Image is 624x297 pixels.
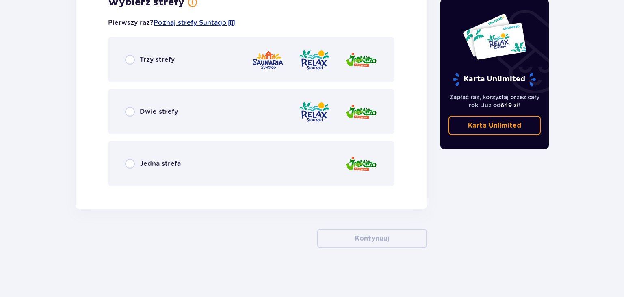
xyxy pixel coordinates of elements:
p: Kontynuuj [355,234,389,243]
img: Relax [298,48,331,72]
span: Dwie strefy [140,107,178,116]
p: Zapłać raz, korzystaj przez cały rok. Już od ! [448,93,541,109]
img: Jamango [345,48,377,72]
p: Karta Unlimited [452,72,537,87]
span: 649 zł [500,102,519,108]
img: Jamango [345,152,377,176]
span: Trzy strefy [140,55,175,64]
span: Jedna strefa [140,159,181,168]
img: Jamango [345,100,377,124]
p: Karta Unlimited [468,121,521,130]
img: Saunaria [251,48,284,72]
button: Kontynuuj [317,229,427,248]
a: Karta Unlimited [448,116,541,135]
img: Relax [298,100,331,124]
p: Pierwszy raz? [108,18,236,27]
img: Dwie karty całoroczne do Suntago z napisem 'UNLIMITED RELAX', na białym tle z tropikalnymi liśćmi... [462,13,527,60]
a: Poznaj strefy Suntago [154,18,227,27]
